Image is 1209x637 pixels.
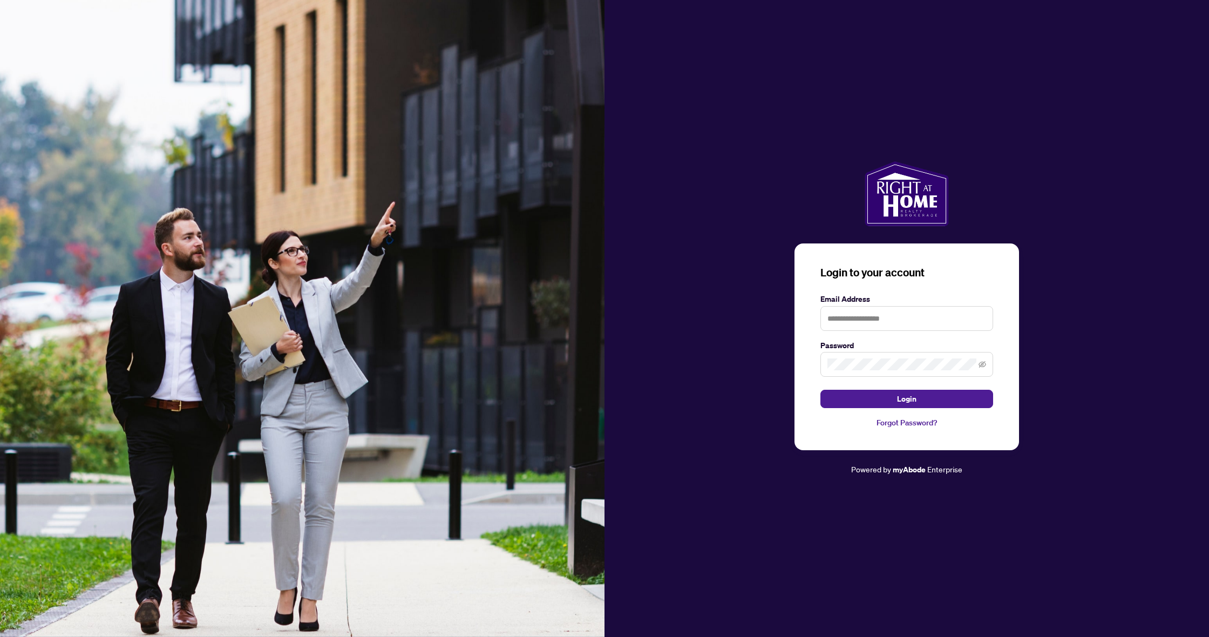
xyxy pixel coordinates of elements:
span: Powered by [851,464,891,474]
button: Login [820,390,993,408]
span: Login [897,390,916,408]
a: myAbode [893,464,926,476]
label: Email Address [820,293,993,305]
a: Forgot Password? [820,417,993,429]
label: Password [820,340,993,351]
span: Enterprise [927,464,962,474]
img: ma-logo [865,161,948,226]
span: eye-invisible [979,361,986,368]
h3: Login to your account [820,265,993,280]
